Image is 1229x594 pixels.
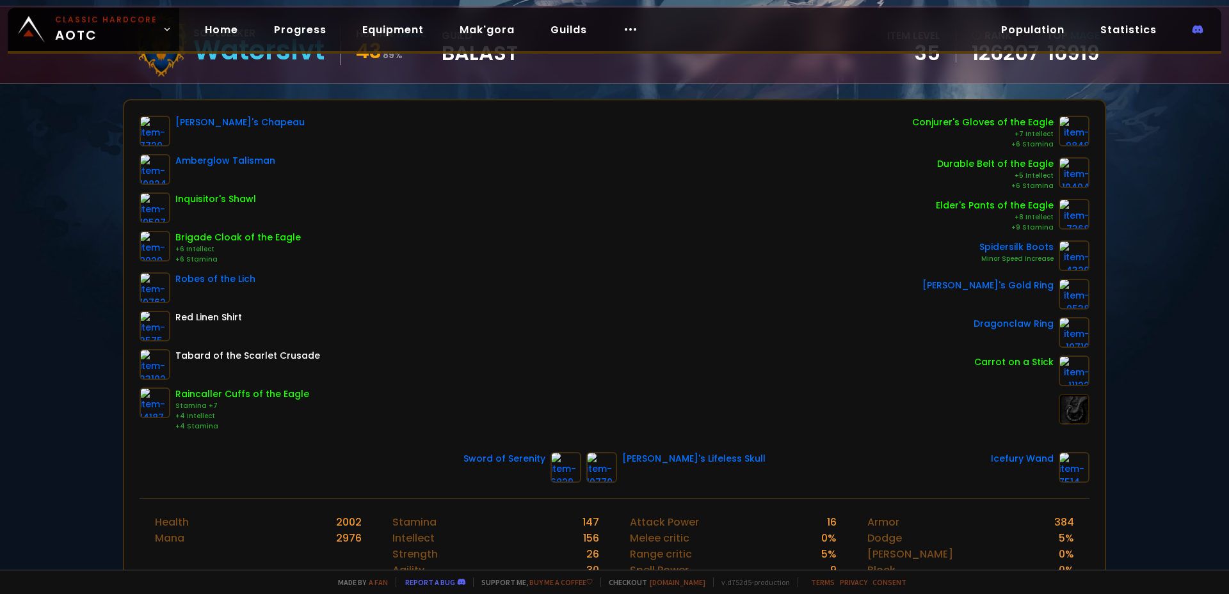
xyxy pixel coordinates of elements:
div: Spidersilk Boots [979,240,1054,254]
img: item-7720 [140,116,170,146]
div: Dragonclaw Ring [974,317,1054,331]
img: item-23192 [140,349,170,380]
div: Mana [155,530,184,546]
div: Stamina +7 [175,401,309,411]
a: Mak'gora [449,17,525,43]
div: 0 % [821,530,837,546]
div: Amberglow Talisman [175,154,275,168]
div: Range critic [630,546,692,562]
div: Tabard of the Scarlet Crusade [175,349,320,363]
div: Sword of Serenity [463,452,545,465]
span: Made by [330,577,388,587]
img: item-9538 [1059,279,1089,309]
div: Attack Power [630,514,699,530]
small: Classic Hardcore [55,14,157,26]
div: 5 % [1059,530,1074,546]
div: guild [442,27,518,63]
div: [PERSON_NAME]'s Lifeless Skull [622,452,766,465]
div: 384 [1054,514,1074,530]
div: Spell Power [630,562,689,578]
a: Privacy [840,577,867,587]
div: Conjurer's Gloves of the Eagle [912,116,1054,129]
div: 2002 [336,514,362,530]
div: Block [867,562,896,578]
span: Support me, [473,577,593,587]
img: item-11122 [1059,356,1089,386]
div: Melee critic [630,530,689,546]
div: +6 Stamina [912,139,1054,150]
a: 126207 [972,43,1039,63]
div: +8 Intellect [936,212,1054,223]
img: item-6829 [550,452,581,483]
span: Checkout [600,577,705,587]
img: item-7368 [1059,199,1089,230]
img: item-2575 [140,311,170,341]
a: Population [991,17,1075,43]
div: Intellect [392,530,435,546]
div: 0 % [1059,562,1074,578]
div: Red Linen Shirt [175,311,242,324]
span: BALAST [442,43,518,63]
img: item-19507 [140,192,170,223]
div: 16 [827,514,837,530]
span: AOTC [55,14,157,45]
img: item-10770 [586,452,617,483]
div: +6 Stamina [937,181,1054,191]
div: 26 [586,546,599,562]
a: [DOMAIN_NAME] [650,577,705,587]
img: item-10404 [1059,157,1089,188]
div: 147 [582,514,599,530]
div: [PERSON_NAME] [867,546,953,562]
a: Progress [264,17,337,43]
div: [PERSON_NAME]'s Chapeau [175,116,305,129]
img: item-7514 [1059,452,1089,483]
a: Classic HardcoreAOTC [8,8,179,51]
div: Health [155,514,189,530]
img: item-9848 [1059,116,1089,146]
span: v. d752d5 - production [713,577,790,587]
a: Statistics [1090,17,1167,43]
div: [PERSON_NAME]'s Gold Ring [922,279,1054,292]
div: Inquisitor's Shawl [175,192,256,206]
div: +6 Intellect [175,244,301,254]
div: Stamina [392,514,437,530]
a: a fan [369,577,388,587]
div: Waterslvt [193,41,325,60]
div: +5 Intellect [937,171,1054,181]
div: +4 Intellect [175,411,309,421]
a: Guilds [540,17,597,43]
div: Brigade Cloak of the Eagle [175,231,301,244]
img: item-9929 [140,231,170,262]
div: Minor Speed Increase [979,254,1054,264]
div: Armor [867,514,899,530]
small: 89 % [383,49,403,61]
a: Terms [811,577,835,587]
a: Consent [872,577,906,587]
div: Raincaller Cuffs of the Eagle [175,387,309,401]
div: +6 Stamina [175,254,301,265]
div: 156 [583,530,599,546]
a: Home [195,17,248,43]
div: 5 % [821,546,837,562]
img: item-10824 [140,154,170,185]
div: Robes of the Lich [175,272,255,286]
a: Report a bug [405,577,455,587]
img: item-4320 [1059,240,1089,271]
div: 2976 [336,530,362,546]
div: 9 [830,562,837,578]
div: Strength [392,546,438,562]
img: item-10710 [1059,317,1089,348]
a: Buy me a coffee [529,577,593,587]
div: Dodge [867,530,902,546]
img: item-10762 [140,272,170,303]
div: 0 % [1059,546,1074,562]
div: Elder's Pants of the Eagle [936,199,1054,212]
div: Icefury Wand [991,452,1054,465]
img: item-14187 [140,387,170,418]
div: Carrot on a Stick [974,356,1054,369]
a: Equipment [352,17,434,43]
div: Agility [392,562,424,578]
div: 30 [586,562,599,578]
div: +9 Stamina [936,223,1054,233]
div: +7 Intellect [912,129,1054,139]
